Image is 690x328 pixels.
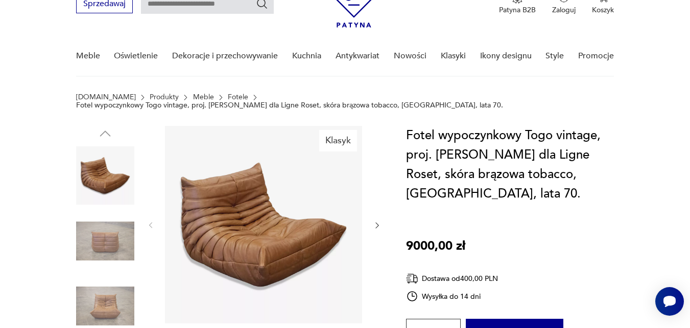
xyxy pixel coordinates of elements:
[406,272,418,285] img: Ikona dostawy
[406,290,498,302] div: Wysyłka do 14 dni
[150,93,179,101] a: Produkty
[228,93,248,101] a: Fotele
[545,36,564,76] a: Style
[165,126,362,323] img: Zdjęcie produktu Fotel wypoczynkowy Togo vintage, proj. M. Ducaroy dla Ligne Roset, skóra brązowa...
[76,1,133,8] a: Sprzedawaj
[172,36,278,76] a: Dekoracje i przechowywanie
[406,236,465,256] p: 9000,00 zł
[552,5,576,15] p: Zaloguj
[76,101,503,110] p: Fotel wypoczynkowy Togo vintage, proj. [PERSON_NAME] dla Ligne Roset, skóra brązowa tobacco, [GEO...
[193,93,214,101] a: Meble
[292,36,321,76] a: Kuchnia
[655,287,684,316] iframe: Smartsupp widget button
[578,36,614,76] a: Promocje
[394,36,426,76] a: Nowości
[76,212,134,270] img: Zdjęcie produktu Fotel wypoczynkowy Togo vintage, proj. M. Ducaroy dla Ligne Roset, skóra brązowa...
[76,36,100,76] a: Meble
[76,146,134,205] img: Zdjęcie produktu Fotel wypoczynkowy Togo vintage, proj. M. Ducaroy dla Ligne Roset, skóra brązowa...
[114,36,158,76] a: Oświetlenie
[76,93,136,101] a: [DOMAIN_NAME]
[319,130,357,151] div: Klasyk
[480,36,532,76] a: Ikony designu
[499,5,536,15] p: Patyna B2B
[336,36,379,76] a: Antykwariat
[441,36,466,76] a: Klasyki
[406,126,622,204] h1: Fotel wypoczynkowy Togo vintage, proj. [PERSON_NAME] dla Ligne Roset, skóra brązowa tobacco, [GEO...
[592,5,614,15] p: Koszyk
[406,272,498,285] div: Dostawa od 400,00 PLN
